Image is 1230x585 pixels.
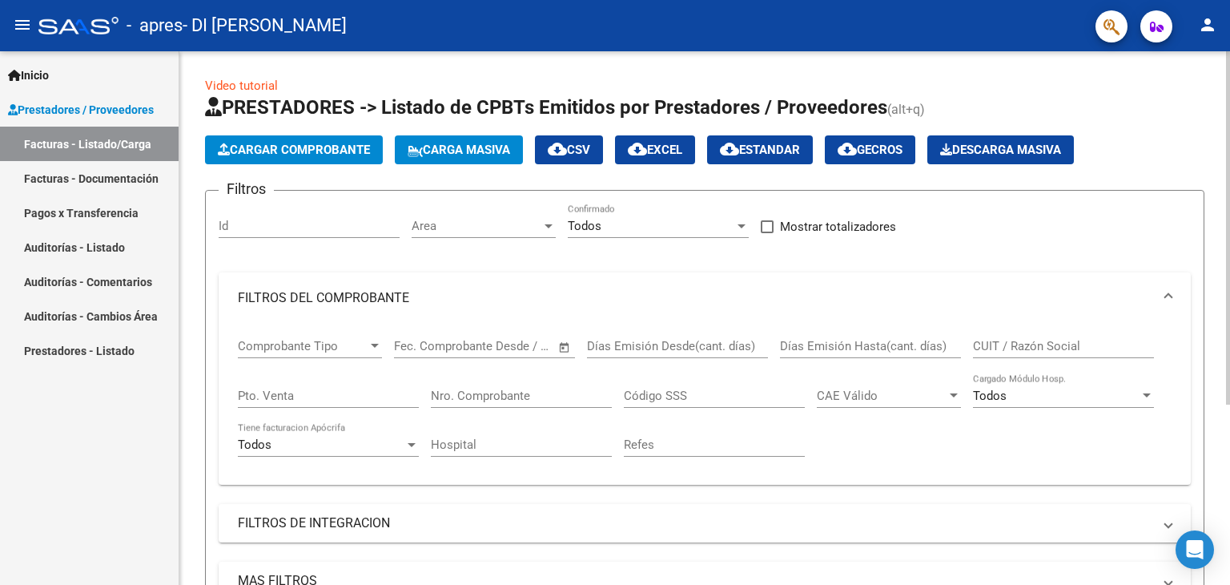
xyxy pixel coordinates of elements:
span: CSV [548,143,590,157]
span: Cargar Comprobante [218,143,370,157]
button: Open calendar [556,338,574,357]
mat-expansion-panel-header: FILTROS DEL COMPROBANTE [219,272,1191,324]
button: EXCEL [615,135,695,164]
span: PRESTADORES -> Listado de CPBTs Emitidos por Prestadores / Proveedores [205,96,887,119]
button: CSV [535,135,603,164]
mat-icon: cloud_download [720,139,739,159]
span: Carga Masiva [408,143,510,157]
span: Todos [568,219,601,233]
input: Fecha inicio [394,339,459,353]
button: Carga Masiva [395,135,523,164]
mat-icon: cloud_download [838,139,857,159]
button: Gecros [825,135,915,164]
span: - DI [PERSON_NAME] [183,8,347,43]
div: FILTROS DEL COMPROBANTE [219,324,1191,485]
span: Descarga Masiva [940,143,1061,157]
mat-icon: person [1198,15,1217,34]
mat-panel-title: FILTROS DEL COMPROBANTE [238,289,1152,307]
span: (alt+q) [887,102,925,117]
button: Descarga Masiva [927,135,1074,164]
a: Video tutorial [205,79,278,93]
span: - apres [127,8,183,43]
span: Mostrar totalizadores [780,217,896,236]
span: Inicio [8,67,49,84]
h3: Filtros [219,178,274,200]
mat-panel-title: FILTROS DE INTEGRACION [238,514,1152,532]
span: Gecros [838,143,902,157]
span: Area [412,219,541,233]
div: Open Intercom Messenger [1176,531,1214,569]
mat-icon: menu [13,15,32,34]
mat-icon: cloud_download [548,139,567,159]
button: Estandar [707,135,813,164]
span: Comprobante Tipo [238,339,368,353]
mat-icon: cloud_download [628,139,647,159]
span: Todos [238,438,271,452]
span: CAE Válido [817,389,947,403]
span: EXCEL [628,143,682,157]
span: Estandar [720,143,800,157]
mat-expansion-panel-header: FILTROS DE INTEGRACION [219,504,1191,543]
span: Prestadores / Proveedores [8,101,154,119]
app-download-masive: Descarga masiva de comprobantes (adjuntos) [927,135,1074,164]
span: Todos [973,389,1007,403]
button: Cargar Comprobante [205,135,383,164]
input: Fecha fin [473,339,551,353]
